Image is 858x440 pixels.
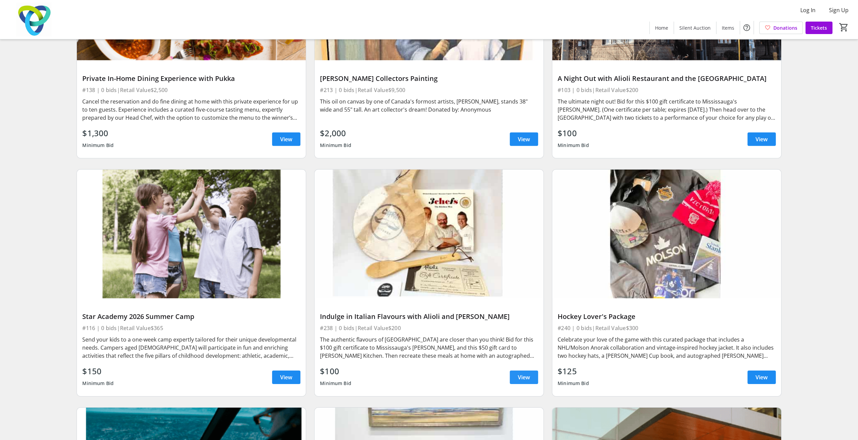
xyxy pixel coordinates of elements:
[805,22,832,34] a: Tickets
[558,127,589,139] div: $100
[4,3,64,36] img: Trillium Health Partners Foundation's Logo
[811,24,827,31] span: Tickets
[838,21,850,33] button: Cart
[795,5,821,16] button: Log In
[272,133,300,146] a: View
[518,135,530,143] span: View
[716,22,740,34] a: Items
[82,323,300,333] div: #116 | 0 bids | Retail Value $365
[320,85,538,95] div: #213 | 0 bids | Retail Value $9,500
[558,335,776,360] div: Celebrate your love of the game with this curated package that includes a NHL/Molson Anorak colla...
[320,313,538,321] div: Indulge in Italian Flavours with Alioli and [PERSON_NAME]
[320,75,538,83] div: [PERSON_NAME] Collectors Painting
[558,97,776,122] div: The ultimate night out! Bid for this $100 gift certificate to Mississauga's [PERSON_NAME]. (One c...
[272,371,300,384] a: View
[320,377,351,389] div: Minimum Bid
[320,323,538,333] div: #238 | 0 bids | Retail Value $200
[82,377,114,389] div: Minimum Bid
[558,75,776,83] div: A Night Out with Alioli Restaurant and the [GEOGRAPHIC_DATA]
[558,139,589,151] div: Minimum Bid
[510,133,538,146] a: View
[82,365,114,377] div: $150
[510,371,538,384] a: View
[280,373,292,381] span: View
[747,133,776,146] a: View
[315,170,543,298] img: Indulge in Italian Flavours with Alioli and Capra's
[82,85,300,95] div: #138 | 0 bids | Retail Value $2,500
[674,22,716,34] a: Silent Auction
[320,365,351,377] div: $100
[829,6,849,14] span: Sign Up
[773,24,797,31] span: Donations
[82,335,300,360] div: Send your kids to a one-week camp expertly tailored for their unique developmental needs. Campers...
[320,97,538,114] div: This oil on canvas by one of Canada's formost artists, [PERSON_NAME], stands 38" wide and 55" tal...
[320,127,351,139] div: $2,000
[558,377,589,389] div: Minimum Bid
[740,21,753,34] button: Help
[552,170,781,298] img: Hockey Lover's Package
[82,313,300,321] div: Star Academy 2026 Summer Camp
[82,75,300,83] div: Private In-Home Dining Experience with Pukka
[558,323,776,333] div: #240 | 0 bids | Retail Value $300
[747,371,776,384] a: View
[679,24,711,31] span: Silent Auction
[756,135,768,143] span: View
[77,170,306,298] img: Star Academy 2026 Summer Camp
[82,139,114,151] div: Minimum Bid
[558,365,589,377] div: $125
[320,139,351,151] div: Minimum Bid
[558,85,776,95] div: #103 | 0 bids | Retail Value $200
[800,6,816,14] span: Log In
[280,135,292,143] span: View
[722,24,734,31] span: Items
[558,313,776,321] div: Hockey Lover's Package
[824,5,854,16] button: Sign Up
[82,97,300,122] div: Cancel the reservation and do fine dining at home with this private experience for up to ten gues...
[518,373,530,381] span: View
[82,127,114,139] div: $1,300
[320,335,538,360] div: The authentic flavours of [GEOGRAPHIC_DATA] are closer than you think! Bid for this $100 gift cer...
[655,24,668,31] span: Home
[759,22,803,34] a: Donations
[756,373,768,381] span: View
[650,22,674,34] a: Home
